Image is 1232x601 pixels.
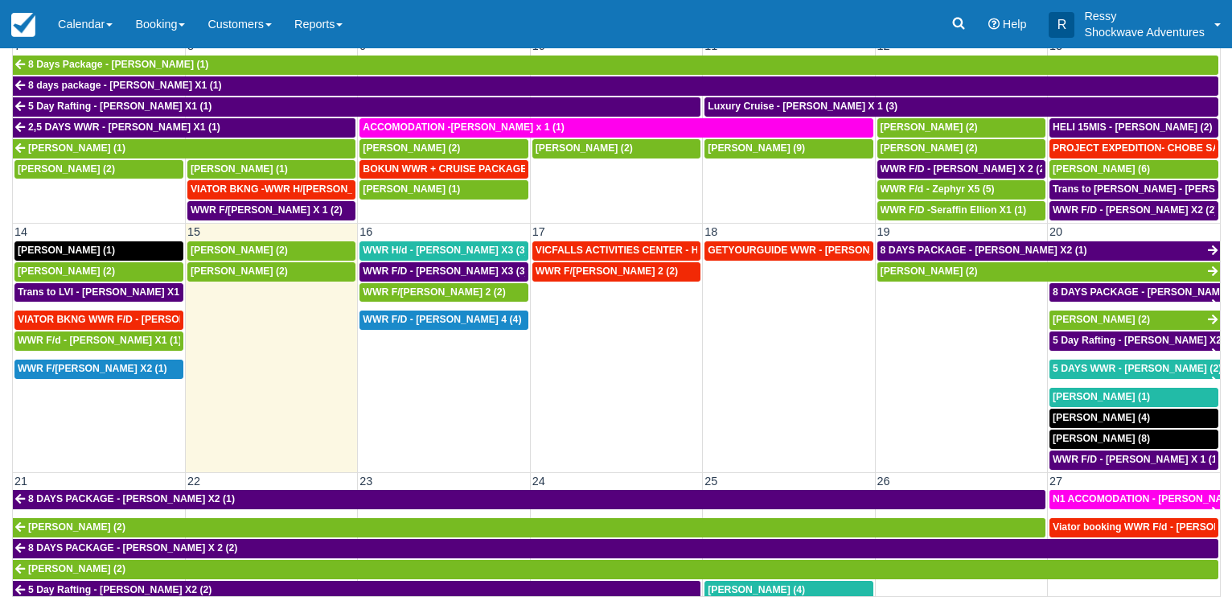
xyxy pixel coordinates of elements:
[13,518,1045,537] a: [PERSON_NAME] (2)
[28,542,237,554] span: 8 DAYS PACKAGE - [PERSON_NAME] X 2 (2)
[13,490,1045,509] a: 8 DAYS PACKAGE - [PERSON_NAME] X2 (1)
[1049,180,1218,200] a: Trans to [PERSON_NAME] - [PERSON_NAME] X 1 (2)
[1049,283,1220,303] a: 8 DAYS PACKAGE - [PERSON_NAME] X 2 (2)
[531,475,547,488] span: 24
[18,286,194,298] span: Trans to LVI - [PERSON_NAME] X1 (1)
[363,286,505,298] span: WWR F/[PERSON_NAME] 2 (2)
[704,581,873,600] a: [PERSON_NAME] (4)
[532,241,700,261] a: VICFALLS ACTIVITIES CENTER - HELICOPTER -[PERSON_NAME] X 4 (4)
[359,139,528,158] a: [PERSON_NAME] (2)
[18,245,115,256] span: [PERSON_NAME] (1)
[359,283,528,303] a: WWR F/[PERSON_NAME] 2 (2)
[186,475,202,488] span: 22
[187,262,355,282] a: [PERSON_NAME] (2)
[13,139,355,158] a: [PERSON_NAME] (1)
[191,204,343,216] span: WWR F/[PERSON_NAME] X 1 (2)
[1053,391,1150,402] span: [PERSON_NAME] (1)
[1048,225,1064,238] span: 20
[1053,412,1150,423] span: [PERSON_NAME] (4)
[1049,160,1218,179] a: [PERSON_NAME] (6)
[14,311,183,330] a: VIATOR BKNG WWR F/D - [PERSON_NAME] X 1 (1)
[191,266,288,277] span: [PERSON_NAME] (2)
[708,142,805,154] span: [PERSON_NAME] (9)
[13,118,355,138] a: 2,5 DAYS WWR - [PERSON_NAME] X1 (1)
[1053,163,1150,175] span: [PERSON_NAME] (6)
[359,160,528,179] a: BOKUN WWR + CRUISE PACKAGE - [PERSON_NAME] South X 2 (2)
[1053,121,1213,133] span: HELI 15MIS - [PERSON_NAME] (2)
[708,101,897,112] span: Luxury Cruise - [PERSON_NAME] X 1 (3)
[1049,518,1218,537] a: Viator booking WWR F/d - [PERSON_NAME] 3 (3)
[363,314,521,325] span: WWR F/D - [PERSON_NAME] 4 (4)
[28,493,235,504] span: 8 DAYS PACKAGE - [PERSON_NAME] X2 (1)
[531,225,547,238] span: 17
[1049,311,1220,330] a: [PERSON_NAME] (2)
[1049,118,1218,138] a: HELI 15MIS - [PERSON_NAME] (2)
[881,121,978,133] span: [PERSON_NAME] (2)
[877,160,1045,179] a: WWR F/D - [PERSON_NAME] X 2 (2)
[18,314,257,325] span: VIATOR BKNG WWR F/D - [PERSON_NAME] X 1 (1)
[363,266,528,277] span: WWR F/D - [PERSON_NAME] X3 (3)
[14,262,183,282] a: [PERSON_NAME] (2)
[13,581,700,600] a: 5 Day Rafting - [PERSON_NAME] X2 (2)
[28,521,125,533] span: [PERSON_NAME] (2)
[13,76,1218,96] a: 8 days package - [PERSON_NAME] X1 (1)
[13,97,700,117] a: 5 Day Rafting - [PERSON_NAME] X1 (1)
[877,262,1220,282] a: [PERSON_NAME] (2)
[13,56,1218,75] a: 8 Days Package - [PERSON_NAME] (1)
[187,160,355,179] a: [PERSON_NAME] (1)
[28,584,211,595] span: 5 Day Rafting - [PERSON_NAME] X2 (2)
[704,241,873,261] a: GETYOURGUIDE WWR - [PERSON_NAME] X 9 (9)
[877,180,1045,200] a: WWR F/d - Zephyr X5 (5)
[191,163,288,175] span: [PERSON_NAME] (1)
[532,262,700,282] a: WWR F/[PERSON_NAME] 2 (2)
[359,311,528,330] a: WWR F/D - [PERSON_NAME] 4 (4)
[881,142,978,154] span: [PERSON_NAME] (2)
[13,539,1218,558] a: 8 DAYS PACKAGE - [PERSON_NAME] X 2 (2)
[708,245,939,256] span: GETYOURGUIDE WWR - [PERSON_NAME] X 9 (9)
[708,584,805,595] span: [PERSON_NAME] (4)
[14,160,183,179] a: [PERSON_NAME] (2)
[532,139,700,158] a: [PERSON_NAME] (2)
[988,19,1000,30] i: Help
[186,225,202,238] span: 15
[1053,433,1150,444] span: [PERSON_NAME] (8)
[704,97,1218,117] a: Luxury Cruise - [PERSON_NAME] X 1 (3)
[1084,8,1205,24] p: Ressy
[13,560,1218,579] a: [PERSON_NAME] (2)
[18,266,115,277] span: [PERSON_NAME] (2)
[881,183,995,195] span: WWR F/d - Zephyr X5 (5)
[359,118,873,138] a: ACCOMODATION -[PERSON_NAME] x 1 (1)
[1049,139,1218,158] a: PROJECT EXPEDITION- CHOBE SAFARI - [GEOGRAPHIC_DATA][PERSON_NAME] 2 (2)
[877,241,1220,261] a: 8 DAYS PACKAGE - [PERSON_NAME] X2 (1)
[877,118,1045,138] a: [PERSON_NAME] (2)
[13,225,29,238] span: 14
[876,225,892,238] span: 19
[881,204,1026,216] span: WWR F/D -Seraffin Ellion X1 (1)
[1053,204,1218,216] span: WWR F/D - [PERSON_NAME] X2 (2)
[703,475,719,488] span: 25
[1049,490,1220,509] a: N1 ACCOMODATION - [PERSON_NAME] X 2 (2)
[1053,363,1222,374] span: 5 DAYS WWR - [PERSON_NAME] (2)
[1049,388,1218,407] a: [PERSON_NAME] (1)
[1049,201,1218,220] a: WWR F/D - [PERSON_NAME] X2 (2)
[359,262,528,282] a: WWR F/D - [PERSON_NAME] X3 (3)
[14,331,183,351] a: WWR F/d - [PERSON_NAME] X1 (1)
[28,59,208,70] span: 8 Days Package - [PERSON_NAME] (1)
[28,101,211,112] span: 5 Day Rafting - [PERSON_NAME] X1 (1)
[18,335,182,346] span: WWR F/d - [PERSON_NAME] X1 (1)
[14,283,183,303] a: Trans to LVI - [PERSON_NAME] X1 (1)
[359,180,528,200] a: [PERSON_NAME] (1)
[1049,451,1218,470] a: WWR F/D - [PERSON_NAME] X 1 (1)
[187,180,355,200] a: VIATOR BKNG -WWR H/[PERSON_NAME] X 2 (2)
[1053,314,1150,325] span: [PERSON_NAME] (2)
[359,241,528,261] a: WWR H/d - [PERSON_NAME] X3 (3)
[358,225,374,238] span: 16
[191,245,288,256] span: [PERSON_NAME] (2)
[11,13,35,37] img: checkfront-main-nav-mini-logo.png
[187,201,355,220] a: WWR F/[PERSON_NAME] X 1 (2)
[881,163,1049,175] span: WWR F/D - [PERSON_NAME] X 2 (2)
[363,245,528,256] span: WWR H/d - [PERSON_NAME] X3 (3)
[18,163,115,175] span: [PERSON_NAME] (2)
[876,475,892,488] span: 26
[187,241,355,261] a: [PERSON_NAME] (2)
